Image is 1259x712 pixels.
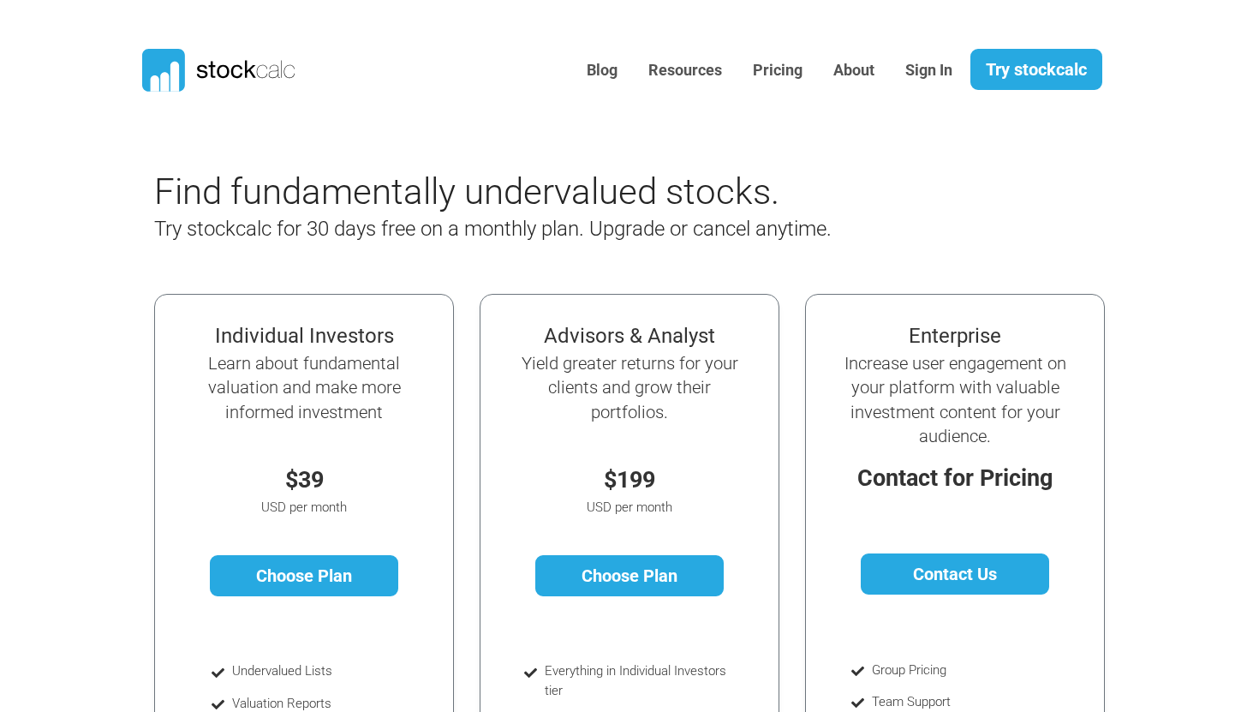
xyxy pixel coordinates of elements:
a: About [820,50,887,92]
h4: Individual Investors [190,324,418,349]
p: $39 [190,463,418,498]
p: $199 [516,463,743,498]
a: Pricing [740,50,815,92]
li: Undervalued Lists [232,661,403,681]
a: Try stockcalc [970,49,1102,90]
h2: Find fundamentally undervalued stocks. [154,171,942,213]
p: Contact for Pricing [841,461,1069,496]
li: Everything in Individual Investors tier [545,661,730,700]
a: Contact Us [861,553,1050,595]
li: Team Support [872,692,1053,712]
h4: Try stockcalc for 30 days free on a monthly plan. Upgrade or cancel anytime. [154,217,942,242]
h5: Increase user engagement on your platform with valuable investment content for your audience. [841,351,1069,448]
h5: Learn about fundamental valuation and make more informed investment [190,351,418,424]
h4: Enterprise [841,324,1069,349]
a: Sign In [892,50,965,92]
a: Resources [635,50,735,92]
a: Choose Plan [535,555,725,596]
p: USD per month [190,498,418,518]
li: Group Pricing [872,661,1053,680]
h5: Yield greater returns for your clients and grow their portfolios. [516,351,743,424]
p: USD per month [516,498,743,518]
a: Choose Plan [210,555,399,596]
a: Blog [574,50,630,92]
h4: Advisors & Analyst [516,324,743,349]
